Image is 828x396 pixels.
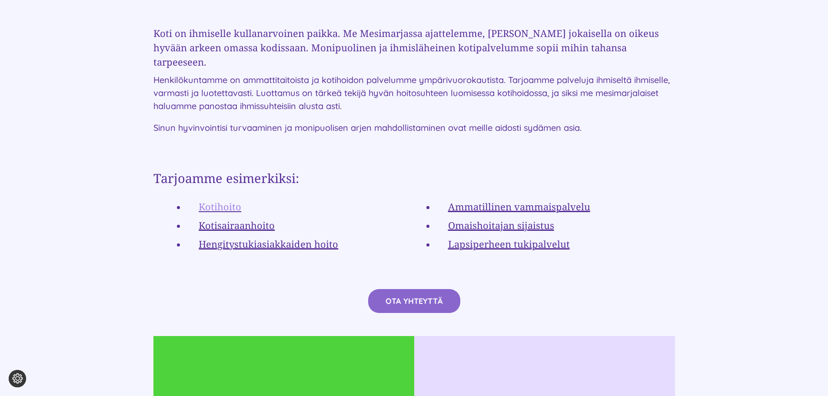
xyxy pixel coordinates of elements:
[448,200,590,213] a: Ammatillinen vammaispalvelu
[153,73,675,113] p: Henkilökuntamme on ammattitaitoista ja kotihoidon palvelumme ympärivuorokautista. Tarjoamme palve...
[9,370,26,387] button: Evästeasetukset
[368,289,460,313] a: OTA YHTEYTTÄ
[199,219,275,232] a: Kotisairaanhoito
[153,26,675,69] h3: Koti on ihmiselle kullanarvoinen paikka. Me Mesimarjassa ajattelemme, [PERSON_NAME] jokaisella on...
[386,296,443,306] span: OTA YHTEYTTÄ
[153,170,675,186] h2: Tarjoamme esimerkiksi:
[448,237,570,250] a: Lapsiperheen tukipalvelut
[153,121,675,134] p: Sinun hyvinvointisi turvaaminen ja monipuolisen arjen mahdollistaminen ovat meille aidosti sydäme...
[199,200,241,213] a: Kotihoito
[448,219,554,232] a: Omaishoitajan sijaistus
[199,237,338,250] a: Hengitystukiasiakkaiden hoito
